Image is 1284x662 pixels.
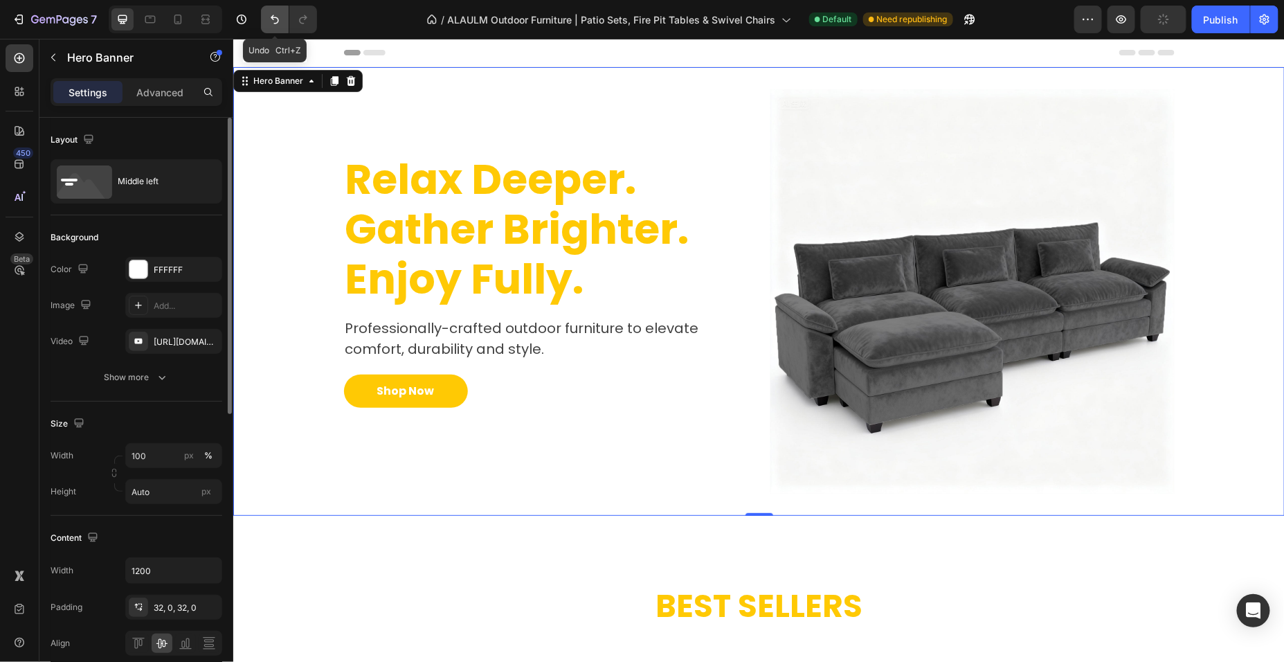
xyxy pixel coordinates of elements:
[51,529,101,548] div: Content
[105,370,169,384] div: Show more
[877,13,948,26] span: Need republishing
[1237,594,1270,627] div: Open Intercom Messenger
[184,449,194,462] div: px
[1204,12,1238,27] div: Publish
[17,36,73,48] div: Hero Banner
[118,165,202,197] div: Middle left
[51,131,97,150] div: Layout
[91,11,97,28] p: 7
[111,546,941,590] h2: BEST SELLERS
[6,6,103,33] button: 7
[200,447,217,464] button: px
[125,479,222,504] input: px
[51,260,91,279] div: Color
[154,602,219,614] div: 32, 0, 32, 0
[51,365,222,390] button: Show more
[51,296,94,315] div: Image
[51,485,76,498] label: Height
[51,231,98,244] div: Background
[537,51,941,455] img: Alt Image
[154,264,219,276] div: FFFFFF
[261,6,317,33] div: Undo/Redo
[201,486,211,496] span: px
[136,85,183,100] p: Advanced
[51,564,73,577] div: Width
[67,49,185,66] p: Hero Banner
[13,147,33,159] div: 450
[51,601,82,614] div: Padding
[154,336,219,348] div: [URL][DOMAIN_NAME]
[442,12,445,27] span: /
[448,12,776,27] span: ALAULM Outdoor Furniture | Patio Sets, Fire Pit Tables & Swivel Chairs
[69,85,107,100] p: Settings
[1192,6,1250,33] button: Publish
[125,443,222,468] input: px%
[51,332,92,351] div: Video
[126,558,221,583] input: Auto
[51,415,87,433] div: Size
[51,637,70,650] div: Align
[204,449,213,462] div: %
[181,447,197,464] button: %
[10,253,33,265] div: Beta
[154,300,219,312] div: Add...
[51,449,73,462] label: Width
[823,13,852,26] span: Default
